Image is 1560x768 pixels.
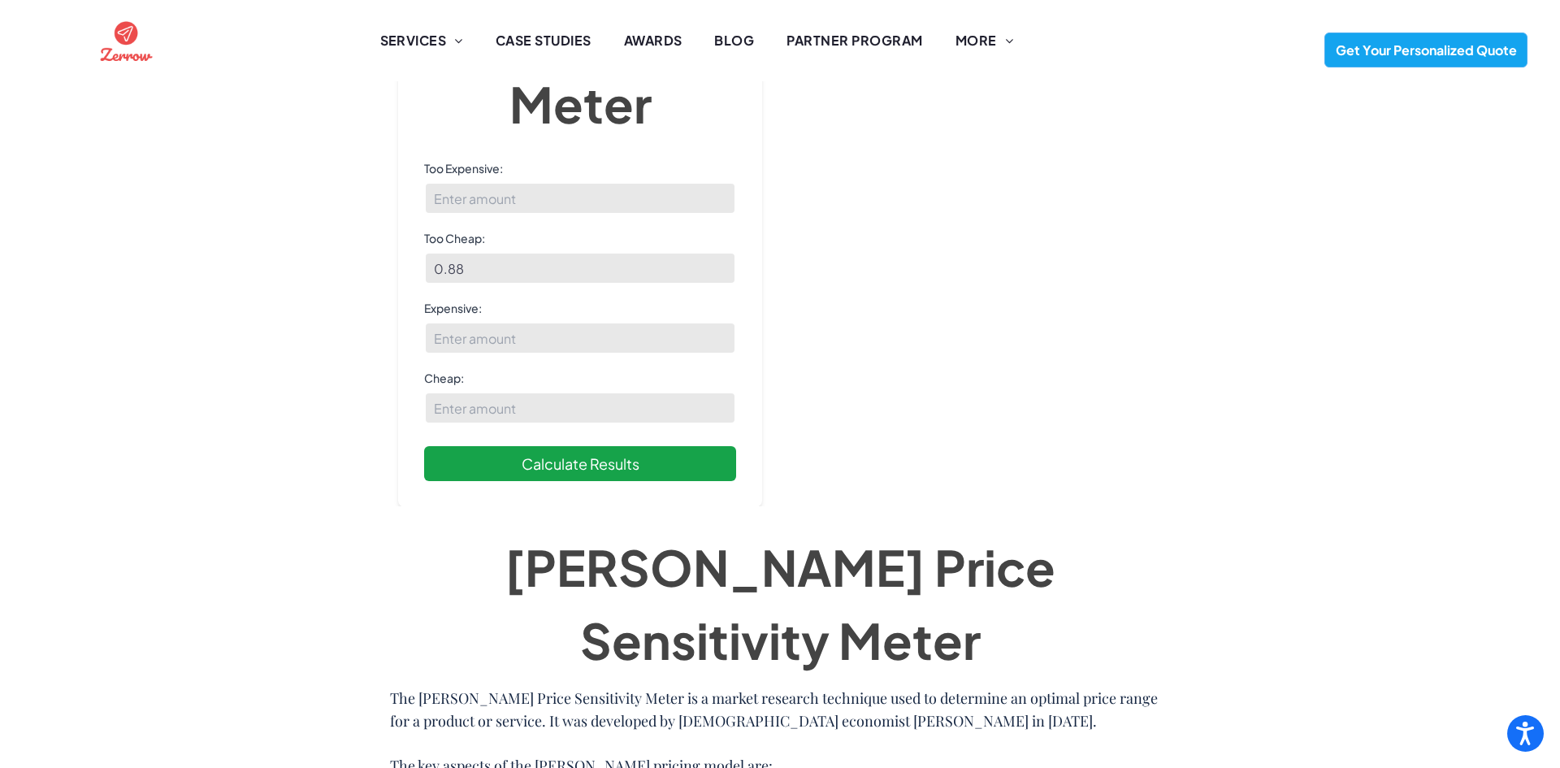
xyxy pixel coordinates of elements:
label: Too Cheap: [424,230,736,246]
label: Expensive: [424,300,736,316]
a: MORE [939,31,1029,50]
input: Enter amount [424,392,736,424]
input: Enter amount [424,252,736,284]
img: the logo for zernow is a red circle with an airplane in it . [97,12,155,70]
span: [PERSON_NAME] Price Sensitivity Meter [505,536,1055,670]
label: Cheap: [424,370,736,386]
a: PARTNER PROGRAM [770,31,938,50]
a: BLOG [698,31,770,50]
span: Get Your Personalized Quote [1330,33,1523,67]
span: The [PERSON_NAME] Price Sensitivity Meter is a market research technique used to determine an opt... [390,688,1158,731]
label: Too Expensive: [424,160,736,176]
input: Enter amount [424,182,736,215]
button: Calculate Results [424,446,736,481]
a: AWARDS [608,31,699,50]
input: Enter amount [424,322,736,354]
a: CASE STUDIES [479,31,608,50]
a: Get Your Personalized Quote [1324,33,1527,67]
a: SERVICES [364,31,479,50]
